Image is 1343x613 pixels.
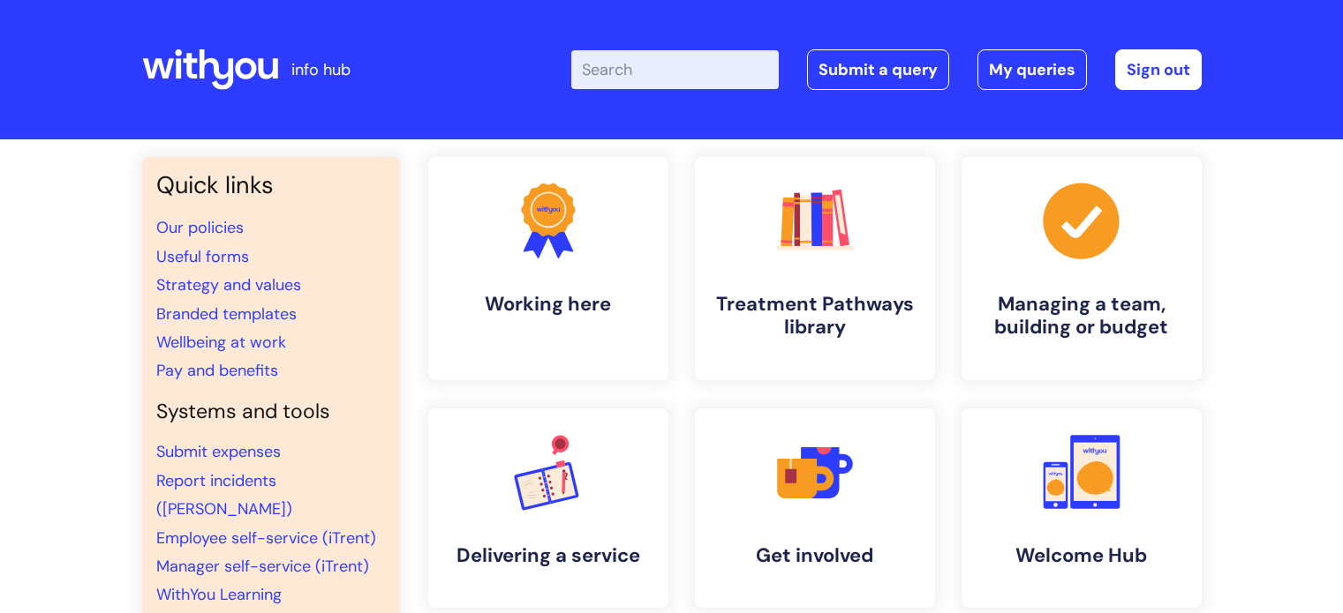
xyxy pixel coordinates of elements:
a: Our policies [156,217,244,238]
a: WithYou Learning [156,584,282,605]
a: Managing a team, building or budget [962,157,1202,380]
a: Wellbeing at work [156,332,286,353]
a: Delivering a service [428,408,668,608]
a: Submit a query [807,49,949,90]
a: Treatment Pathways library [695,157,935,380]
a: Report incidents ([PERSON_NAME]) [156,470,292,520]
a: Useful forms [156,246,249,267]
p: info hub [291,56,351,84]
a: Strategy and values [156,274,301,295]
input: Search [571,50,779,89]
div: | - [571,49,1202,90]
a: Working here [428,157,668,380]
h4: Welcome Hub [976,544,1188,567]
a: Sign out [1115,49,1202,90]
h4: Treatment Pathways library [709,293,921,340]
a: My queries [977,49,1087,90]
h4: Working here [442,293,654,316]
a: Branded templates [156,303,297,325]
h4: Systems and tools [156,400,386,424]
h4: Delivering a service [442,544,654,567]
h4: Managing a team, building or budget [976,293,1188,340]
h4: Get involved [709,544,921,567]
a: Submit expenses [156,441,281,462]
a: Pay and benefits [156,360,278,381]
a: Get involved [695,408,935,608]
a: Employee self-service (iTrent) [156,527,376,549]
a: Welcome Hub [962,408,1202,608]
h3: Quick links [156,171,386,199]
a: Manager self-service (iTrent) [156,556,369,577]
